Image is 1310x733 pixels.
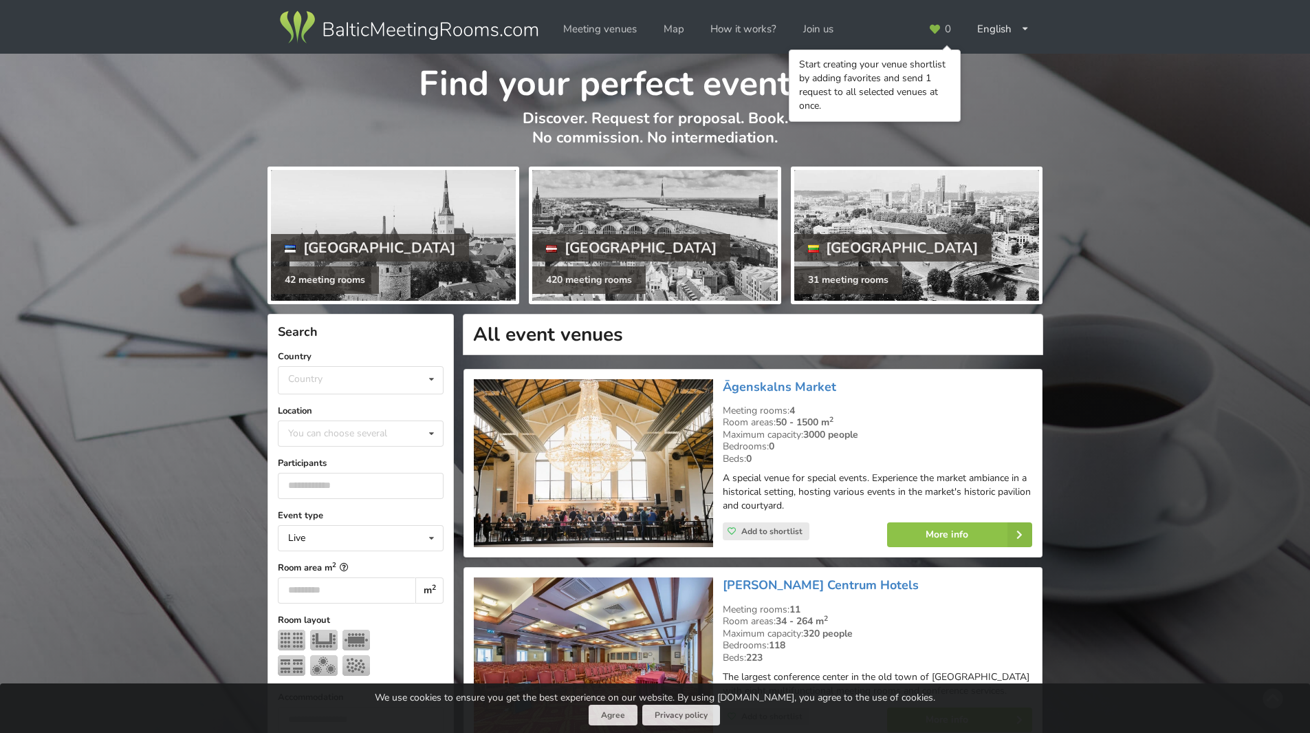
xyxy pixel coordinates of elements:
[278,655,305,676] img: Classroom
[829,414,833,425] sup: 2
[803,627,853,640] strong: 320 people
[310,630,338,650] img: U-shape
[723,670,1032,698] p: The largest conference center in the old town of [GEOGRAPHIC_DATA] with eight multifunctional mee...
[769,440,774,453] strong: 0
[529,167,780,304] a: [GEOGRAPHIC_DATA] 420 meeting rooms
[278,456,444,470] label: Participants
[342,630,370,650] img: Boardroom
[288,533,305,543] div: Live
[723,628,1032,640] div: Maximum capacity:
[278,509,444,522] label: Event type
[463,314,1043,355] h1: All event venues
[654,16,694,43] a: Map
[741,526,803,537] span: Add to shortlist
[799,58,950,113] div: Start creating your venue shortlist by adding favorites and send 1 request to all selected venues...
[723,453,1032,465] div: Beds:
[803,428,858,441] strong: 3000 people
[285,425,418,441] div: You can choose several
[278,350,444,363] label: Country
[769,639,785,652] strong: 118
[278,561,444,575] label: Room area m
[723,379,836,395] a: Āgenskalns Market
[794,266,902,294] div: 31 meeting rooms
[310,655,338,676] img: Banquet
[723,416,1032,429] div: Room areas:
[288,373,323,385] div: Country
[532,234,730,262] div: [GEOGRAPHIC_DATA]
[271,234,469,262] div: [GEOGRAPHIC_DATA]
[278,613,444,627] label: Room layout
[554,16,646,43] a: Meeting venues
[723,577,919,593] a: [PERSON_NAME] Centrum Hotels
[723,639,1032,652] div: Bedrooms:
[278,404,444,418] label: Location
[746,651,763,664] strong: 223
[776,615,828,628] strong: 34 - 264 m
[589,705,637,726] button: Agree
[887,522,1032,547] a: More info
[824,613,828,624] sup: 2
[791,167,1042,304] a: [GEOGRAPHIC_DATA] 31 meeting rooms
[723,604,1032,616] div: Meeting rooms:
[723,440,1032,453] div: Bedrooms:
[342,655,370,676] img: Reception
[432,582,436,593] sup: 2
[332,560,336,569] sup: 2
[723,405,1032,417] div: Meeting rooms:
[723,429,1032,441] div: Maximum capacity:
[278,630,305,650] img: Theater
[415,577,444,604] div: m
[268,167,519,304] a: [GEOGRAPHIC_DATA] 42 meeting rooms
[277,8,541,47] img: Baltic Meeting Rooms
[268,54,1042,106] h1: Find your perfect event space
[776,416,833,429] strong: 50 - 1500 m
[701,16,786,43] a: How it works?
[794,16,843,43] a: Join us
[271,266,379,294] div: 42 meeting rooms
[968,16,1039,43] div: English
[723,652,1032,664] div: Beds:
[642,705,720,726] a: Privacy policy
[268,109,1042,162] p: Discover. Request for proposal. Book. No commission. No intermediation.
[532,266,646,294] div: 420 meeting rooms
[794,234,992,262] div: [GEOGRAPHIC_DATA]
[474,379,712,548] img: Unusual venues | Riga | Āgenskalns Market
[945,24,951,34] span: 0
[746,452,752,465] strong: 0
[789,404,795,417] strong: 4
[723,615,1032,628] div: Room areas:
[789,603,800,616] strong: 11
[723,471,1032,513] p: A special venue for special events. Experience the market ambiance in a historical setting, hosti...
[278,323,318,340] span: Search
